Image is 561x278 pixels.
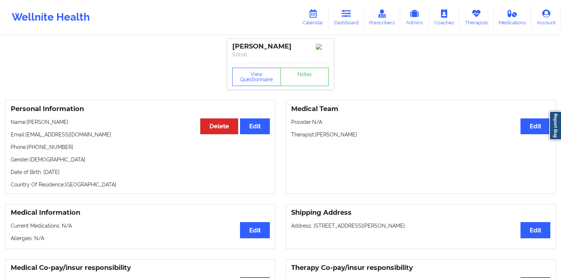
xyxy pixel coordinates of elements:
a: Calendar [297,5,329,29]
p: Therapist: [PERSON_NAME] [291,131,550,138]
p: Address: [STREET_ADDRESS][PERSON_NAME] [291,222,550,229]
button: Edit [240,118,270,134]
button: Edit [521,118,550,134]
a: Account [531,5,561,29]
p: Provider: N/A [291,118,550,126]
h3: Medical Team [291,105,550,113]
p: Current Medications: N/A [11,222,270,229]
h3: Medical Co-pay/insur responsibility [11,264,270,272]
button: Delete [200,118,238,134]
a: Notes [280,68,329,86]
a: Medications [494,5,532,29]
p: Name: [PERSON_NAME] [11,118,270,126]
h3: Medical Information [11,208,270,217]
button: View Questionnaire [232,68,281,86]
p: Phone: [PHONE_NUMBER] [11,143,270,151]
div: [PERSON_NAME] [232,42,329,51]
h3: Therapy Co-pay/insur responsibility [291,264,550,272]
p: Date of Birth: [DATE] [11,168,270,176]
h3: Shipping Address [291,208,550,217]
img: Image%2Fplaceholer-image.png [316,44,329,50]
a: Therapists [459,5,494,29]
h3: Personal Information [11,105,270,113]
p: Allergies: N/A [11,235,270,242]
p: Social [232,51,329,58]
a: Admins [400,5,429,29]
a: Coaches [429,5,459,29]
a: Prescribers [364,5,401,29]
button: Edit [521,222,550,238]
p: Gender: [DEMOGRAPHIC_DATA] [11,156,270,163]
a: Report Bug [549,111,561,140]
p: Country Of Residence: [GEOGRAPHIC_DATA] [11,181,270,188]
p: Email: [EMAIL_ADDRESS][DOMAIN_NAME] [11,131,270,138]
button: Edit [240,222,270,238]
a: Dashboard [329,5,364,29]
